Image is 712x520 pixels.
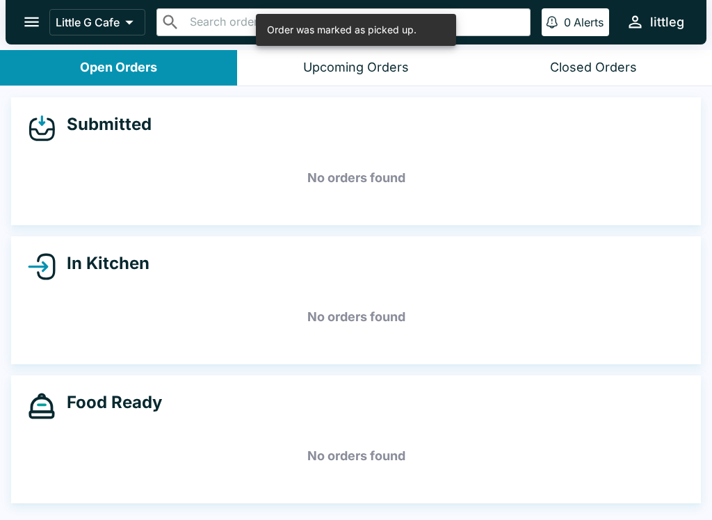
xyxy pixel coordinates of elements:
input: Search orders by name or phone number [186,13,524,32]
div: Closed Orders [550,60,637,76]
h5: No orders found [28,292,684,342]
h4: In Kitchen [56,253,149,274]
div: littleg [650,14,684,31]
h4: Submitted [56,114,152,135]
div: Open Orders [80,60,157,76]
p: Alerts [574,15,604,29]
h5: No orders found [28,431,684,481]
button: Little G Cafe [49,9,145,35]
div: Upcoming Orders [303,60,409,76]
button: littleg [620,7,690,37]
p: 0 [564,15,571,29]
h4: Food Ready [56,392,162,413]
h5: No orders found [28,153,684,203]
p: Little G Cafe [56,15,120,29]
div: Order was marked as picked up. [267,18,416,42]
button: open drawer [14,4,49,40]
